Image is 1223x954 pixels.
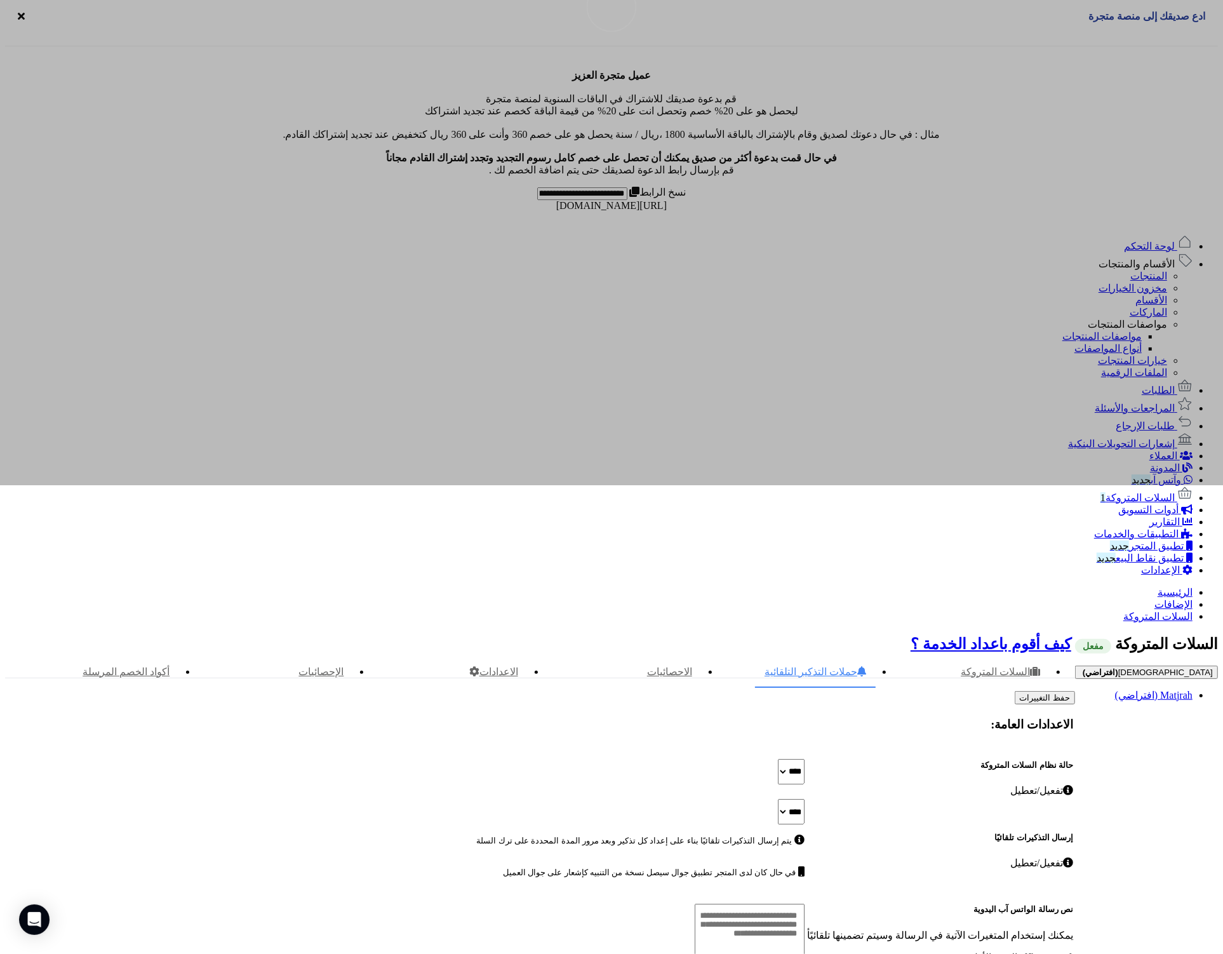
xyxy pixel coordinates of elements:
[1097,553,1193,563] a: تطبيق نقاط البيعجديد
[1015,691,1076,704] button: حفظ التغييرات
[807,760,1073,770] h5: حالة نظام السلات المتروكة
[1083,668,1118,677] strong: (افتراضي)
[755,657,876,688] a: حملات التذكير التلقائية
[1097,553,1184,563] span: تطبيق نقاط البيع
[1010,785,1073,796] span: تفعيل/تعطيل
[73,657,179,687] a: أكواد الخصم المرسلة
[807,833,1073,843] h5: إرسال التذكيرات تلقائيًا
[1094,528,1193,539] a: التطبيقات والخدمات
[1118,504,1193,515] a: أدوات التسويق
[951,657,1050,687] a: السلات المتروكة
[1100,492,1193,503] a: السلات المتروكة1
[1094,528,1179,539] span: التطبيقات والخدمات
[476,836,792,845] small: يتم إرسال التذكيرات تلقائيًا بناء على إعداد كل تذكير وبعد مرور المدة المحددة على ترك السلة
[289,657,353,687] a: الإحصائيات
[1110,541,1193,551] a: تطبيق المتجرجديد
[911,636,1071,652] a: كيف أقوم باعداد الخدمة ؟
[807,904,1073,915] h5: نص رسالة الواتس آب اليدوية
[19,904,50,935] div: Open Intercom Messenger
[1158,587,1193,598] a: الرئيسية
[638,657,702,687] a: الاحصائيات
[460,660,528,683] a: الاعدادات
[1075,666,1218,679] button: [DEMOGRAPHIC_DATA](افتراضي)
[1100,492,1175,503] span: السلات المتروكة
[1110,541,1184,551] span: تطبيق المتجر
[1010,857,1073,868] span: تفعيل/تعطيل
[503,868,796,877] small: في حال كان لدى المتجر تطبيق جوال سيصل نسخة من التنبيه كإشعار على جوال العميل
[1154,599,1193,610] a: الإضافات
[1141,565,1180,575] span: الإعدادات
[807,929,1073,941] p: يمكنك إستخدام المتغيرات الآتية في الرسالة وسيتم تضمينها تلقائيًأ
[1097,553,1116,563] span: جديد
[1115,636,1218,652] b: السلات المتروكة
[1123,611,1193,622] a: السلات المتروكة
[1075,639,1111,654] small: مفعل
[1100,492,1106,503] span: 1
[1115,690,1193,701] a: Matjrah (افتراضي)
[1141,565,1193,575] a: الإعدادات
[1149,516,1193,527] a: التقارير
[476,718,1073,732] h3: الاعدادات العامة:
[1149,516,1180,527] span: التقارير
[1110,541,1129,551] span: جديد
[1118,504,1179,515] span: أدوات التسويق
